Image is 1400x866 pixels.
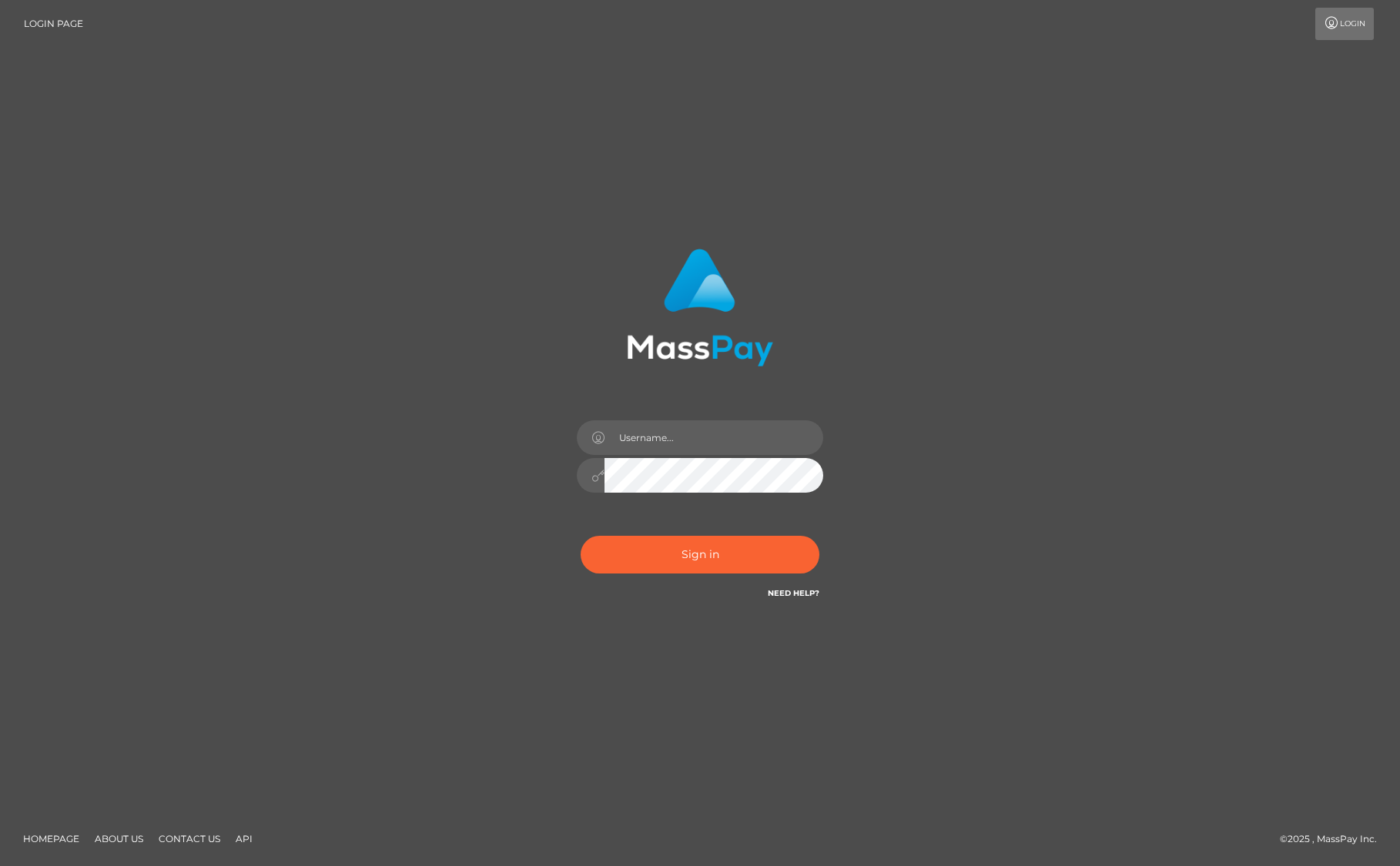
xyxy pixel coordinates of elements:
button: Sign in [581,536,819,573]
input: Username... [605,420,823,455]
a: API [229,827,259,851]
a: Login [1315,8,1374,40]
img: MassPay Login [627,249,773,366]
div: © 2025 , MassPay Inc. [1280,831,1388,848]
a: About Us [89,827,149,851]
a: Homepage [17,827,85,851]
a: Login Page [24,8,83,40]
a: Need Help? [768,588,819,598]
a: Contact Us [152,827,226,851]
